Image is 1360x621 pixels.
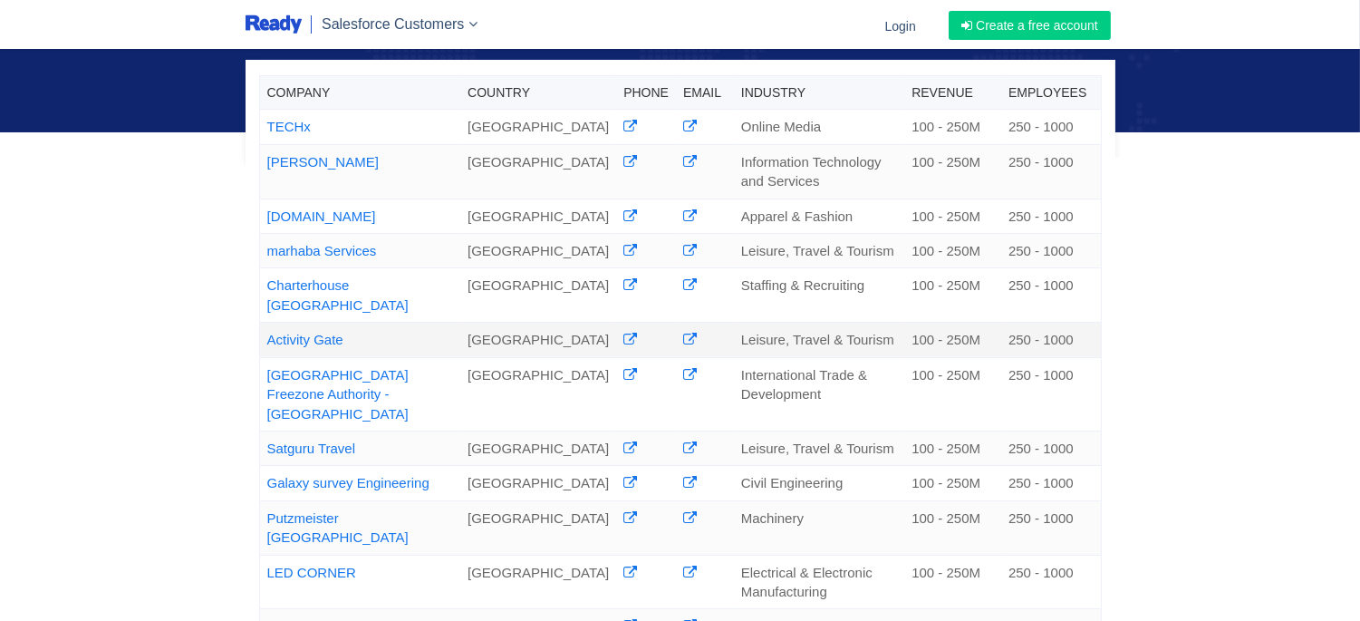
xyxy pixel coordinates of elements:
td: Civil Engineering [734,466,904,500]
a: TECHx [267,119,311,134]
td: [GEOGRAPHIC_DATA] [460,357,616,431]
img: logo [246,14,303,36]
a: Putzmeister [GEOGRAPHIC_DATA] [267,510,409,545]
td: 250 - 1000 [1001,431,1101,465]
td: 250 - 1000 [1001,466,1101,500]
th: Revenue [904,76,1001,110]
td: [GEOGRAPHIC_DATA] [460,268,616,323]
a: [DOMAIN_NAME] [267,209,376,224]
th: Email [676,76,734,110]
a: marhaba Services [267,243,377,258]
td: [GEOGRAPHIC_DATA] [460,466,616,500]
span: Login [884,19,915,34]
td: 100 - 250M [904,199,1001,233]
th: Employees [1001,76,1101,110]
td: Information Technology and Services [734,144,904,199]
td: [GEOGRAPHIC_DATA] [460,431,616,465]
td: 250 - 1000 [1001,268,1101,323]
td: 250 - 1000 [1001,500,1101,555]
td: 250 - 1000 [1001,555,1101,609]
a: [GEOGRAPHIC_DATA] Freezone Authority - [GEOGRAPHIC_DATA] [267,367,409,422]
td: Electrical & Electronic Manufacturing [734,555,904,609]
th: Company [259,76,460,110]
td: International Trade & Development [734,357,904,431]
td: Leisure, Travel & Tourism [734,233,904,267]
td: 250 - 1000 [1001,144,1101,199]
a: Charterhouse [GEOGRAPHIC_DATA] [267,277,409,312]
td: [GEOGRAPHIC_DATA] [460,323,616,357]
td: Leisure, Travel & Tourism [734,323,904,357]
td: 100 - 250M [904,466,1001,500]
td: [GEOGRAPHIC_DATA] [460,110,616,144]
a: Login [873,3,926,49]
td: 250 - 1000 [1001,233,1101,267]
a: Create a free account [949,11,1111,40]
th: Industry [734,76,904,110]
td: Leisure, Travel & Tourism [734,431,904,465]
a: LED CORNER [267,565,356,580]
td: 100 - 250M [904,268,1001,323]
td: 250 - 1000 [1001,357,1101,431]
th: Phone [616,76,676,110]
td: [GEOGRAPHIC_DATA] [460,233,616,267]
td: 100 - 250M [904,555,1001,609]
td: [GEOGRAPHIC_DATA] [460,500,616,555]
td: 100 - 250M [904,357,1001,431]
a: [PERSON_NAME] [267,154,379,170]
td: 250 - 1000 [1001,110,1101,144]
a: Activity Gate [267,332,343,347]
td: Staffing & Recruiting [734,268,904,323]
a: Satguru Travel [267,441,356,456]
td: [GEOGRAPHIC_DATA] [460,144,616,199]
td: [GEOGRAPHIC_DATA] [460,555,616,609]
th: Country [460,76,616,110]
td: 100 - 250M [904,233,1001,267]
td: [GEOGRAPHIC_DATA] [460,199,616,233]
a: Galaxy survey Engineering [267,475,429,490]
td: 100 - 250M [904,110,1001,144]
td: Online Media [734,110,904,144]
td: 250 - 1000 [1001,199,1101,233]
td: Machinery [734,500,904,555]
td: 250 - 1000 [1001,323,1101,357]
td: Apparel & Fashion [734,199,904,233]
td: 100 - 250M [904,500,1001,555]
td: 100 - 250M [904,323,1001,357]
td: 100 - 250M [904,144,1001,199]
td: 100 - 250M [904,431,1001,465]
span: Salesforce Customers [322,16,464,32]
